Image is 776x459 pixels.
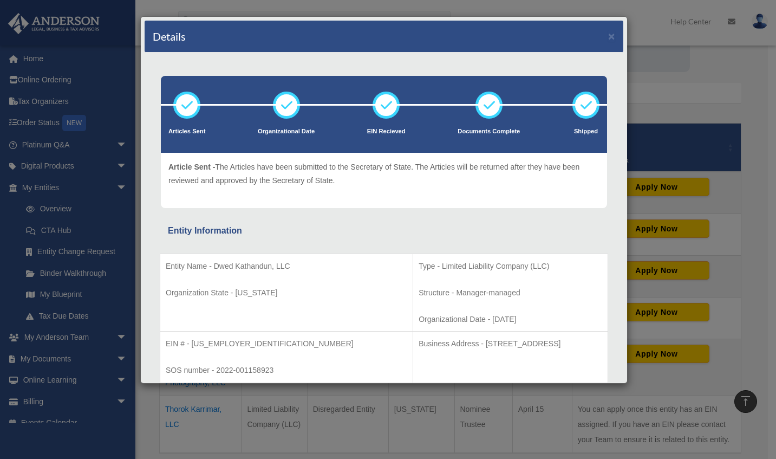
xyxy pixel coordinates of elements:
p: Organizational Date - [DATE] [419,313,602,326]
p: EIN Recieved [367,126,406,137]
p: SOS number - 2022-001158923 [166,364,407,377]
span: Article Sent - [168,163,215,171]
p: Shipped [572,126,599,137]
p: Articles Sent [168,126,205,137]
h4: Details [153,29,186,44]
p: Business Address - [STREET_ADDRESS] [419,337,602,351]
p: Organization State - [US_STATE] [166,286,407,300]
p: Entity Name - Dwed Kathandun, LLC [166,260,407,273]
p: Organizational Date [258,126,315,137]
button: × [608,30,615,42]
p: Type - Limited Liability Company (LLC) [419,260,602,273]
p: Documents Complete [458,126,520,137]
p: EIN # - [US_EMPLOYER_IDENTIFICATION_NUMBER] [166,337,407,351]
p: The Articles have been submitted to the Secretary of State. The Articles will be returned after t... [168,160,599,187]
p: Structure - Manager-managed [419,286,602,300]
div: Entity Information [168,223,600,238]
